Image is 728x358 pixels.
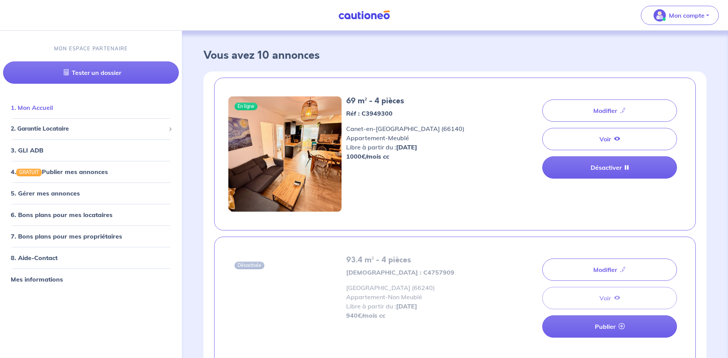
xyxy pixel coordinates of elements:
a: Tester un dossier [3,61,179,84]
strong: 1000 [346,152,389,160]
img: IMG_9424.jpeg [228,96,342,212]
a: Voir [542,128,677,150]
p: Mon compte [669,11,705,20]
span: En ligne [234,103,258,110]
strong: Réf : C3949300 [346,109,393,117]
img: Cautioneo [335,10,393,20]
img: illu_account_valid_menu.svg [654,9,666,22]
em: €/mois cc [362,152,389,160]
p: Libre à partir du : [346,143,488,152]
a: 3. GLI ADB [11,146,43,154]
span: 2. Garantie Locataire [11,124,165,133]
div: 5. Gérer mes annonces [3,186,179,201]
div: 1. Mon Accueil [3,100,179,115]
a: 7. Bons plans pour mes propriétaires [11,232,122,240]
span: [GEOGRAPHIC_DATA] (66240) Appartement - Non Meublé [346,284,488,311]
a: Modifier [542,99,677,122]
strong: [DATE] [396,143,417,151]
strong: [DEMOGRAPHIC_DATA] : C4757909 [346,268,454,276]
a: Modifier [542,259,677,281]
div: 4.GRATUITPublier mes annonces [3,164,179,179]
div: 2. Garantie Locataire [3,121,179,136]
a: Mes informations [11,275,63,283]
a: Désactiver [542,156,677,179]
a: 5. Gérer mes annonces [11,189,80,197]
a: Publier [542,315,677,338]
div: 3. GLI ADB [3,143,179,158]
em: €/mois cc [358,312,385,319]
span: Canet-en-[GEOGRAPHIC_DATA] (66140) Appartement - Meublé [346,125,488,152]
div: Mes informations [3,272,179,287]
a: 8. Aide-Contact [11,254,58,262]
h5: 93.4 m² - 4 pièces [346,255,488,265]
strong: 940 [346,312,385,319]
span: Désactivée [234,262,264,269]
a: 4.GRATUITPublier mes annonces [11,168,108,176]
h3: Vous avez 10 annonces [203,49,707,62]
p: MON ESPACE PARTENAIRE [54,45,128,52]
div: 8. Aide-Contact [3,250,179,265]
div: 6. Bons plans pour mes locataires [3,207,179,222]
h5: 69 m² - 4 pièces [346,96,488,106]
a: 6. Bons plans pour mes locataires [11,211,112,219]
div: 7. Bons plans pour mes propriétaires [3,229,179,244]
button: illu_account_valid_menu.svgMon compte [641,6,719,25]
a: 1. Mon Accueil [11,104,53,111]
p: Libre à partir du : [346,302,488,311]
strong: [DATE] [396,302,417,310]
